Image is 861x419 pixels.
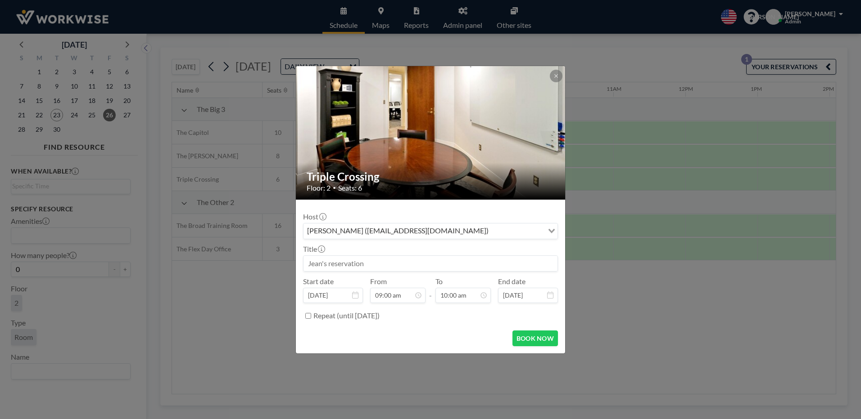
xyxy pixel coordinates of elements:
label: End date [498,277,526,286]
div: Search for option [304,223,557,239]
span: Floor: 2 [307,183,331,192]
input: Search for option [491,225,543,237]
span: Seats: 6 [338,183,362,192]
label: Start date [303,277,334,286]
label: From [370,277,387,286]
label: To [435,277,443,286]
span: - [429,280,432,300]
h2: Triple Crossing [307,170,555,183]
button: BOOK NOW [512,330,558,346]
label: Host [303,212,326,221]
label: Repeat (until [DATE]) [313,311,380,320]
img: 537.jpg [296,31,566,234]
label: Title [303,245,324,254]
input: Jean's reservation [304,256,557,271]
span: [PERSON_NAME] ([EMAIL_ADDRESS][DOMAIN_NAME]) [305,225,490,237]
span: • [333,184,336,191]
